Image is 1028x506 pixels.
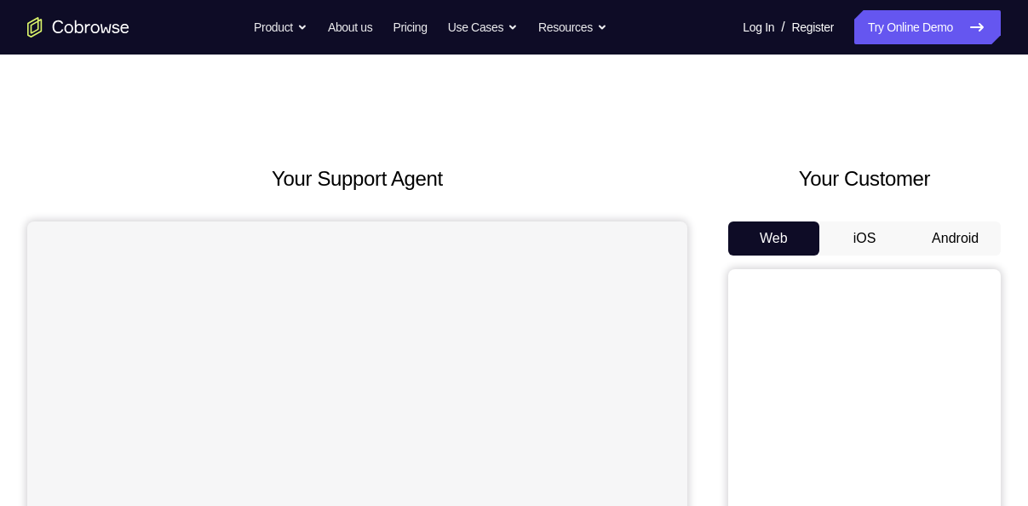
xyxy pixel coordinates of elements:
a: About us [328,10,372,44]
a: Go to the home page [27,17,129,37]
a: Log In [743,10,774,44]
button: Use Cases [448,10,518,44]
button: Web [728,221,819,256]
span: / [781,17,784,37]
h2: Your Customer [728,164,1001,194]
button: Android [910,221,1001,256]
a: Try Online Demo [854,10,1001,44]
button: iOS [819,221,910,256]
h2: Your Support Agent [27,164,687,194]
button: Resources [538,10,607,44]
a: Register [792,10,834,44]
button: Product [254,10,307,44]
a: Pricing [393,10,427,44]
